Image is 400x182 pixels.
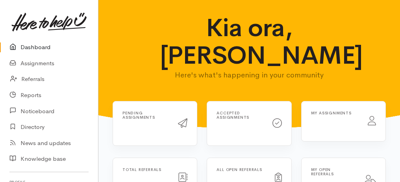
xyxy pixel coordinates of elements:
[311,167,355,176] h6: My open referrals
[122,167,169,172] h6: Total referrals
[217,111,263,119] h6: Accepted assignments
[311,111,358,115] h6: My assignments
[217,167,265,172] h6: All open referrals
[160,14,339,70] h1: Kia ora, [PERSON_NAME]
[160,70,339,81] p: Here's what's happening in your community
[122,111,169,119] h6: Pending assignments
